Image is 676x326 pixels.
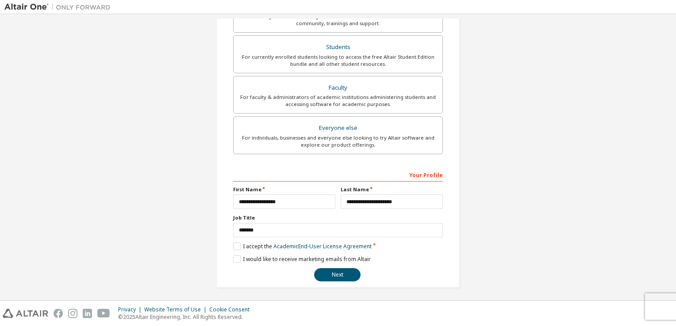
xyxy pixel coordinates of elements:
[209,306,255,313] div: Cookie Consent
[341,186,443,193] label: Last Name
[314,268,361,281] button: Next
[273,243,372,250] a: Academic End-User License Agreement
[239,13,437,27] div: For existing customers looking to access software downloads, HPC resources, community, trainings ...
[83,309,92,318] img: linkedin.svg
[239,122,437,134] div: Everyone else
[233,243,372,250] label: I accept the
[118,313,255,321] p: © 2025 Altair Engineering, Inc. All Rights Reserved.
[233,214,443,221] label: Job Title
[144,306,209,313] div: Website Terms of Use
[97,309,110,318] img: youtube.svg
[54,309,63,318] img: facebook.svg
[233,167,443,182] div: Your Profile
[3,309,48,318] img: altair_logo.svg
[233,186,335,193] label: First Name
[239,53,437,68] div: For currently enrolled students looking to access the free Altair Student Edition bundle and all ...
[239,134,437,148] div: For individuals, businesses and everyone else looking to try Altair software and explore our prod...
[233,255,371,263] label: I would like to receive marketing emails from Altair
[68,309,77,318] img: instagram.svg
[239,94,437,108] div: For faculty & administrators of academic institutions administering students and accessing softwa...
[239,82,437,94] div: Faculty
[118,306,144,313] div: Privacy
[4,3,115,11] img: Altair One
[239,41,437,53] div: Students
